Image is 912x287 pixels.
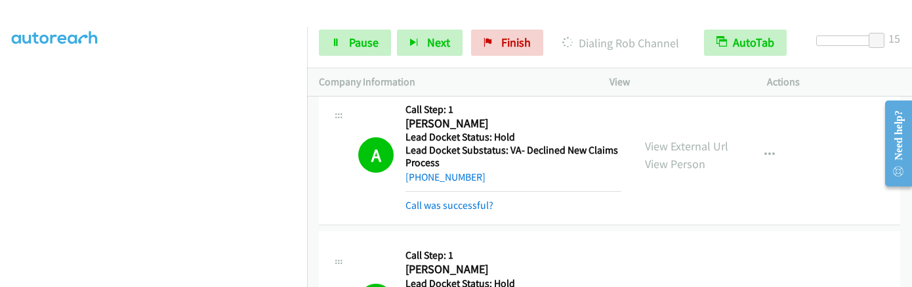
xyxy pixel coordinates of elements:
[397,30,463,56] button: Next
[471,30,543,56] a: Finish
[405,262,621,277] h2: [PERSON_NAME]
[610,74,743,90] p: View
[501,35,531,50] span: Finish
[427,35,450,50] span: Next
[358,137,394,173] h1: A
[405,199,493,211] a: Call was successful?
[405,171,486,183] a: [PHONE_NUMBER]
[561,34,680,52] p: Dialing Rob Channel
[767,74,901,90] p: Actions
[319,74,586,90] p: Company Information
[645,139,728,154] a: View External Url
[405,131,621,144] h5: Lead Docket Status: Hold
[349,35,379,50] span: Pause
[405,249,621,262] h5: Call Step: 1
[405,116,621,131] h2: [PERSON_NAME]
[405,144,621,169] h5: Lead Docket Substatus: VA- Declined New Claims Process
[645,156,705,171] a: View Person
[405,103,621,116] h5: Call Step: 1
[319,30,391,56] a: Pause
[888,30,900,47] div: 15
[704,30,787,56] button: AutoTab
[874,91,912,196] iframe: Resource Center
